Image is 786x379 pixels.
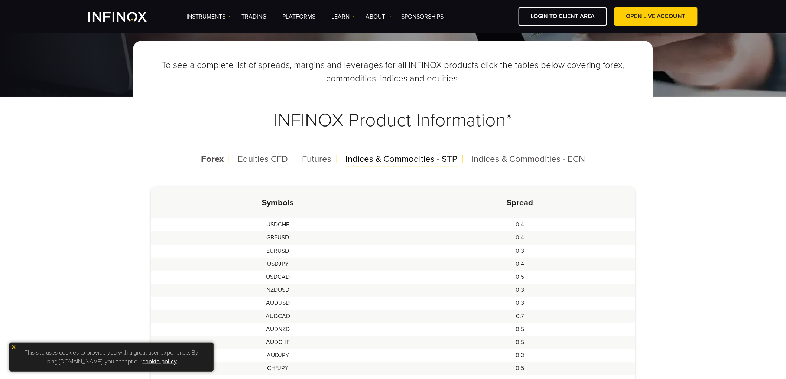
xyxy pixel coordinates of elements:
[405,231,635,244] td: 0.4
[405,310,635,323] td: 0.7
[345,154,457,164] span: Indices & Commodities - STP
[201,154,224,164] span: Forex
[238,154,288,164] span: Equities CFD
[88,12,164,22] a: INFINOX Logo
[405,245,635,258] td: 0.3
[151,245,405,258] td: EURUSD
[519,7,607,26] a: LOGIN TO CLIENT AREA
[405,349,635,362] td: 0.3
[151,271,405,284] td: USDCAD
[151,349,405,362] td: AUDJPY
[151,218,405,231] td: USDCHF
[151,59,635,85] p: To see a complete list of spreads, margins and leverages for all INFINOX products click the table...
[405,271,635,284] td: 0.5
[151,297,405,310] td: AUDUSD
[151,284,405,297] td: NZDUSD
[302,154,331,164] span: Futures
[405,297,635,310] td: 0.3
[13,346,210,368] p: This site uses cookies to provide you with a great user experience. By using [DOMAIN_NAME], you a...
[186,12,232,21] a: Instruments
[471,154,585,164] span: Indices & Commodities - ECN
[151,187,405,218] th: Symbols
[151,323,405,336] td: AUDNZD
[151,336,405,349] td: AUDCHF
[614,7,698,26] a: OPEN LIVE ACCOUNT
[151,362,405,375] td: CHFJPY
[151,258,405,271] td: USDJPY
[366,12,392,21] a: ABOUT
[282,12,322,21] a: PLATFORMS
[405,362,635,375] td: 0.5
[241,12,273,21] a: TRADING
[405,336,635,349] td: 0.5
[11,344,16,350] img: yellow close icon
[405,258,635,271] td: 0.4
[405,187,635,218] th: Spread
[405,284,635,297] td: 0.3
[151,91,635,150] h3: INFINOX Product Information*
[405,323,635,336] td: 0.5
[143,358,177,365] a: cookie policy
[331,12,356,21] a: Learn
[401,12,444,21] a: SPONSORSHIPS
[405,218,635,231] td: 0.4
[151,231,405,244] td: GBPUSD
[151,310,405,323] td: AUDCAD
